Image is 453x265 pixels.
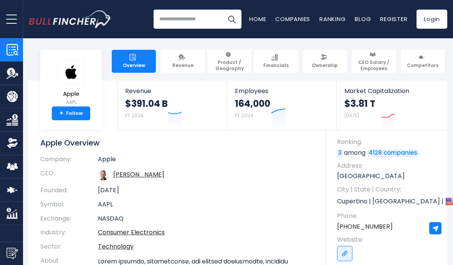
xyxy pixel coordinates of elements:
[337,212,440,220] span: Phone:
[172,62,193,69] span: Revenue
[337,185,440,194] span: City | State | Country:
[40,155,98,167] th: Company:
[125,87,219,95] span: Revenue
[113,170,164,179] a: ceo
[367,149,418,157] a: 4128 companies
[352,50,396,73] a: CEO Salary / Employees
[98,170,109,180] img: tim-cook.jpg
[380,15,407,23] a: Register
[344,98,375,110] strong: $3.81 T
[407,62,438,69] span: Competitors
[254,50,298,73] a: Financials
[7,137,18,149] img: Ownership
[355,59,392,71] span: CEO Salary / Employees
[98,198,315,212] td: AAPL
[337,246,352,261] a: Go to link
[355,15,371,23] a: Blog
[98,183,315,198] td: [DATE]
[303,50,347,73] a: Ownership
[160,50,205,73] a: Revenue
[40,198,98,212] th: Symbol:
[401,50,445,73] a: Competitors
[57,59,85,107] a: Apple AAPL
[337,172,440,180] p: [GEOGRAPHIC_DATA]
[98,228,165,237] a: Consumer Electronics
[125,112,144,119] small: FY 2024
[235,112,253,119] small: FY 2024
[60,110,63,117] strong: +
[337,236,440,244] span: Website:
[249,15,266,23] a: Home
[275,15,310,23] a: Companies
[58,99,84,106] small: AAPL
[52,106,90,120] a: +Follow
[337,162,440,170] span: Address:
[344,87,439,95] span: Market Capitalization
[417,10,447,29] a: Login
[222,10,241,29] button: Search
[227,80,337,130] a: Employees 164,000 FY 2024
[40,212,98,226] th: Exchange:
[337,138,440,146] span: Ranking:
[112,50,156,73] a: Overview
[125,98,168,110] strong: $391.04 B
[344,112,359,119] small: [DATE]
[235,98,270,110] strong: 164,000
[337,222,393,231] a: [PHONE_NUMBER]
[40,183,98,198] th: Founded:
[40,226,98,240] th: Industry:
[117,80,227,130] a: Revenue $391.04 B FY 2024
[263,62,289,69] span: Financials
[319,15,346,23] a: Ranking
[40,240,98,254] th: Sector:
[29,10,111,28] a: Go to homepage
[235,87,329,95] span: Employees
[211,59,248,71] span: Product / Geography
[58,91,84,97] span: Apple
[29,10,112,28] img: Bullfincher logo
[40,138,315,148] h1: Apple Overview
[337,196,440,207] p: Cupertino | [GEOGRAPHIC_DATA] | US
[98,212,315,226] td: NASDAQ
[207,50,251,73] a: Product / Geography
[40,167,98,183] th: CEO:
[98,242,134,251] a: Technology
[312,62,338,69] span: Ownership
[123,62,145,69] span: Overview
[337,149,440,157] p: among
[98,155,315,167] td: Apple
[337,80,446,130] a: Market Capitalization $3.81 T [DATE]
[337,149,343,157] a: 3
